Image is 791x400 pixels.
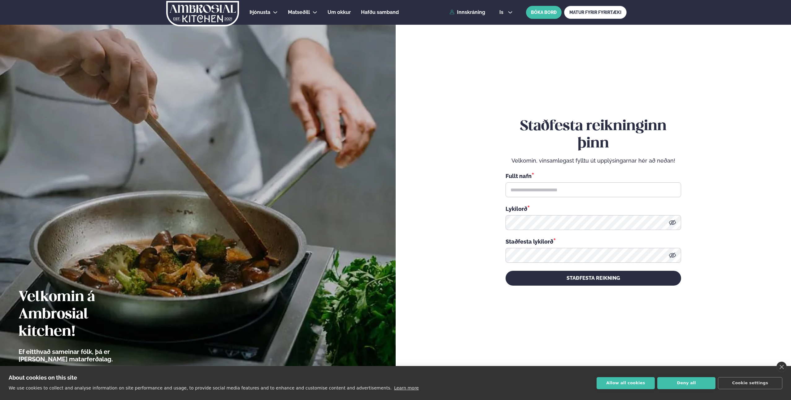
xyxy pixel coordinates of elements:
[597,377,655,389] button: Allow all cookies
[718,377,782,389] button: Cookie settings
[19,348,147,363] p: Ef eitthvað sameinar fólk, þá er [PERSON_NAME] matarferðalag.
[288,9,310,16] a: Matseðill
[166,1,240,26] img: logo
[328,9,351,16] a: Um okkur
[506,237,681,245] div: Staðfesta lykilorð
[506,205,681,213] div: Lykilorð
[506,271,681,286] button: STAÐFESTA REIKNING
[250,9,270,16] a: Þjónusta
[9,374,77,381] strong: About cookies on this site
[361,9,399,15] span: Hafðu samband
[494,10,518,15] button: is
[506,172,681,180] div: Fullt nafn
[394,385,419,390] a: Learn more
[499,10,505,15] span: is
[776,362,787,372] a: close
[361,9,399,16] a: Hafðu samband
[506,118,681,152] h2: Staðfesta reikninginn þinn
[19,289,147,341] h2: Velkomin á Ambrosial kitchen!
[506,157,681,164] p: Velkomin, vinsamlegast fylltu út upplýsingarnar hér að neðan!
[328,9,351,15] span: Um okkur
[526,6,562,19] button: BÓKA BORÐ
[450,10,485,15] a: Innskráning
[288,9,310,15] span: Matseðill
[9,385,392,390] p: We use cookies to collect and analyse information on site performance and usage, to provide socia...
[250,9,270,15] span: Þjónusta
[657,377,715,389] button: Deny all
[564,6,627,19] a: MATUR FYRIR FYRIRTÆKI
